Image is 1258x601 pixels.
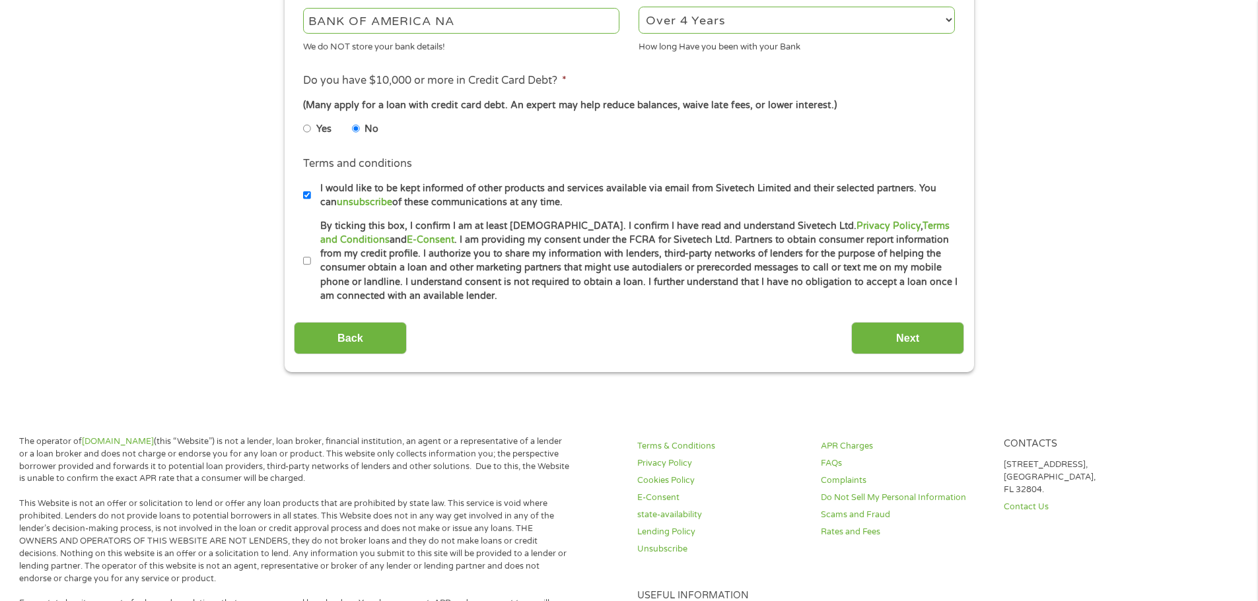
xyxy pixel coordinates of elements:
input: Next [851,322,964,354]
a: Rates and Fees [821,526,989,538]
a: Terms & Conditions [637,440,805,453]
h4: Contacts [1004,438,1171,451]
a: unsubscribe [337,197,392,208]
a: Terms and Conditions [320,220,950,245]
label: By ticking this box, I confirm I am at least [DEMOGRAPHIC_DATA]. I confirm I have read and unders... [311,219,959,303]
p: [STREET_ADDRESS], [GEOGRAPHIC_DATA], FL 32804. [1004,459,1171,496]
a: Privacy Policy [637,457,805,470]
input: Back [294,322,407,354]
label: No [365,122,378,137]
a: Do Not Sell My Personal Information [821,491,989,504]
a: APR Charges [821,440,989,453]
p: The operator of (this “Website”) is not a lender, loan broker, financial institution, an agent or... [19,435,570,486]
a: Complaints [821,474,989,487]
a: E-Consent [407,234,454,245]
a: Privacy Policy [856,220,921,232]
a: Lending Policy [637,526,805,538]
label: Terms and conditions [303,157,412,171]
p: This Website is not an offer or solicitation to lend or offer any loan products that are prohibit... [19,497,570,585]
a: [DOMAIN_NAME] [82,436,154,447]
label: Do you have $10,000 or more in Credit Card Debt? [303,74,567,88]
a: Contact Us [1004,501,1171,513]
a: E-Consent [637,491,805,504]
a: Unsubscribe [637,543,805,555]
a: Cookies Policy [637,474,805,487]
a: FAQs [821,457,989,470]
a: state-availability [637,509,805,521]
label: Yes [316,122,332,137]
label: I would like to be kept informed of other products and services available via email from Sivetech... [311,181,959,210]
div: (Many apply for a loan with credit card debt. An expert may help reduce balances, waive late fees... [303,98,954,113]
div: We do NOT store your bank details! [303,36,619,53]
a: Scams and Fraud [821,509,989,521]
div: How long Have you been with your Bank [639,36,955,53]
